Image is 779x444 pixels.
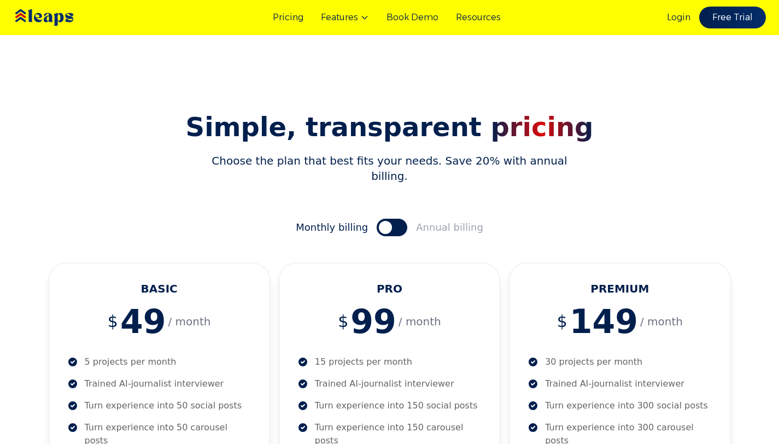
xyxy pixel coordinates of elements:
[297,281,482,296] h3: PRO
[13,2,106,33] img: Leaps Logo
[315,355,412,369] p: 15 projects per month
[338,312,348,331] span: $
[315,399,478,412] p: Turn experience into 150 social posts
[321,11,369,24] button: Features
[399,314,441,329] span: / month
[640,314,683,329] span: / month
[85,377,224,390] p: Trained AI-journalist interviewer
[108,312,118,331] span: $
[667,11,690,24] a: Login
[545,355,642,369] p: 30 projects per month
[545,399,708,412] p: Turn experience into 300 social posts
[545,377,684,390] p: Trained AI-journalist interviewer
[416,220,483,235] span: Annual billing
[350,305,396,338] span: 99
[699,7,766,28] a: Free Trial
[456,11,501,24] a: Resources
[528,281,712,296] h3: PREMIUM
[273,11,303,24] a: Pricing
[206,153,573,184] p: Choose the plan that best fits your needs. Save 20% with annual billing.
[570,305,638,338] span: 149
[85,355,177,369] p: 5 projects per month
[315,377,454,390] p: Trained AI-journalist interviewer
[491,112,594,142] span: pricing
[67,281,251,296] h3: BASIC
[85,399,242,412] p: Turn experience into 50 social posts
[168,314,210,329] span: / month
[386,11,438,24] a: Book Demo
[49,114,731,140] h2: Simple, transparent
[120,305,166,338] span: 49
[296,220,368,235] span: Monthly billing
[557,312,567,331] span: $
